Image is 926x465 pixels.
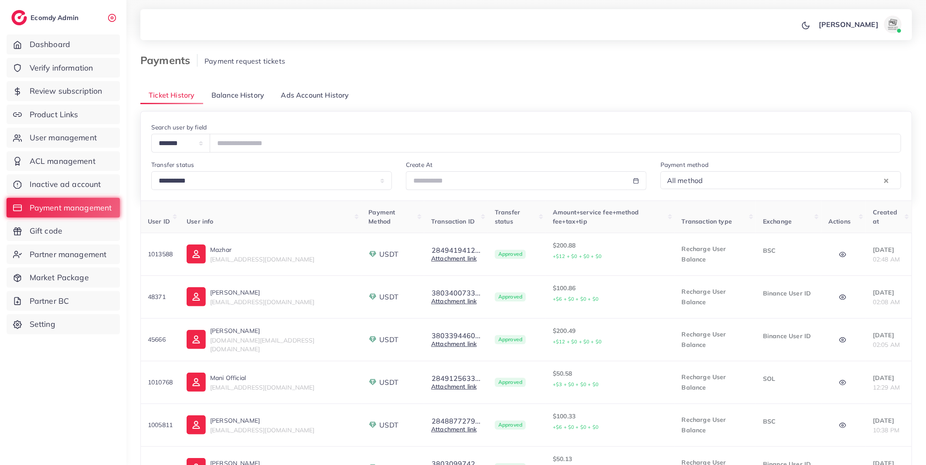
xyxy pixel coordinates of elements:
[763,245,814,256] p: BSC
[553,253,602,259] small: +$12 + $0 + $0 + $0
[31,14,81,22] h2: Ecomdy Admin
[706,173,882,187] input: Search for option
[682,286,749,307] p: Recharge User Balance
[682,244,749,265] p: Recharge User Balance
[431,340,477,348] a: Attachment link
[431,425,477,433] a: Attachment link
[873,208,897,225] span: Created at
[682,329,749,350] p: Recharge User Balance
[431,255,477,262] a: Attachment link
[210,426,314,434] span: [EMAIL_ADDRESS][DOMAIN_NAME]
[682,414,749,435] p: Recharge User Balance
[553,283,667,304] p: $100.86
[151,123,207,132] label: Search user by field
[11,10,27,25] img: logo
[148,420,173,430] p: 1005811
[553,326,667,347] p: $200.49
[379,335,398,345] span: USDT
[495,421,526,430] span: Approved
[553,381,599,387] small: +$3 + $0 + $0 + $0
[660,171,901,189] div: Search for option
[30,202,112,214] span: Payment management
[379,249,398,259] span: USDT
[873,341,900,349] span: 02:05 AM
[495,335,526,345] span: Approved
[210,373,314,383] p: Mani Official
[30,249,107,260] span: Partner management
[665,174,705,187] span: All method
[148,249,173,259] p: 1013588
[814,16,905,33] a: [PERSON_NAME]avatar
[873,384,900,391] span: 12:29 AM
[210,255,314,263] span: [EMAIL_ADDRESS][DOMAIN_NAME]
[431,383,477,390] a: Attachment link
[148,292,173,302] p: 48371
[873,298,900,306] span: 02:08 AM
[379,377,398,387] span: USDT
[873,426,899,434] span: 10:38 PM
[211,90,264,100] span: Balance History
[873,373,905,383] p: [DATE]
[884,175,889,185] button: Clear Selected
[819,19,878,30] p: [PERSON_NAME]
[368,292,377,301] img: payment
[368,378,377,387] img: payment
[431,332,481,339] button: 3803394460...
[553,339,602,345] small: +$12 + $0 + $0 + $0
[682,372,749,393] p: Recharge User Balance
[187,287,206,306] img: ic-user-info.36bf1079.svg
[30,132,97,143] span: User management
[30,319,55,330] span: Setting
[140,54,197,67] h3: Payments
[7,151,120,171] a: ACL management
[7,198,120,218] a: Payment management
[379,292,398,302] span: USDT
[7,268,120,288] a: Market Package
[368,208,395,225] span: Payment Method
[30,225,62,237] span: Gift code
[763,217,792,225] span: Exchange
[763,416,814,427] p: BSC
[30,85,102,97] span: Review subscription
[30,62,93,74] span: Verify information
[7,174,120,194] a: Inactive ad account
[495,292,526,302] span: Approved
[187,217,213,225] span: User info
[406,160,432,169] label: Create At
[210,415,314,426] p: [PERSON_NAME]
[660,160,708,169] label: Payment method
[763,288,814,299] p: Binance User ID
[379,420,398,430] span: USDT
[210,287,314,298] p: [PERSON_NAME]
[431,289,481,297] button: 3803400733...
[187,330,206,349] img: ic-user-info.36bf1079.svg
[763,373,814,384] p: SOL
[828,217,851,225] span: Actions
[431,297,477,305] a: Attachment link
[682,217,732,225] span: Transaction type
[7,105,120,125] a: Product Links
[7,221,120,241] a: Gift code
[7,58,120,78] a: Verify information
[281,90,349,100] span: Ads Account History
[148,217,170,225] span: User ID
[431,374,481,382] button: 2849125633...
[11,10,81,25] a: logoEcomdy Admin
[431,246,481,254] button: 2849419412...
[7,244,120,265] a: Partner management
[30,156,95,167] span: ACL management
[151,160,194,169] label: Transfer status
[7,34,120,54] a: Dashboard
[873,330,905,340] p: [DATE]
[763,331,814,341] p: Binance User ID
[873,415,905,426] p: [DATE]
[210,336,314,353] span: [DOMAIN_NAME][EMAIL_ADDRESS][DOMAIN_NAME]
[553,208,639,225] span: Amount+service fee+method fee+tax+tip
[187,373,206,392] img: ic-user-info.36bf1079.svg
[210,298,314,306] span: [EMAIL_ADDRESS][DOMAIN_NAME]
[368,335,377,344] img: payment
[873,255,900,263] span: 02:48 AM
[187,244,206,264] img: ic-user-info.36bf1079.svg
[187,415,206,434] img: ic-user-info.36bf1079.svg
[30,39,70,50] span: Dashboard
